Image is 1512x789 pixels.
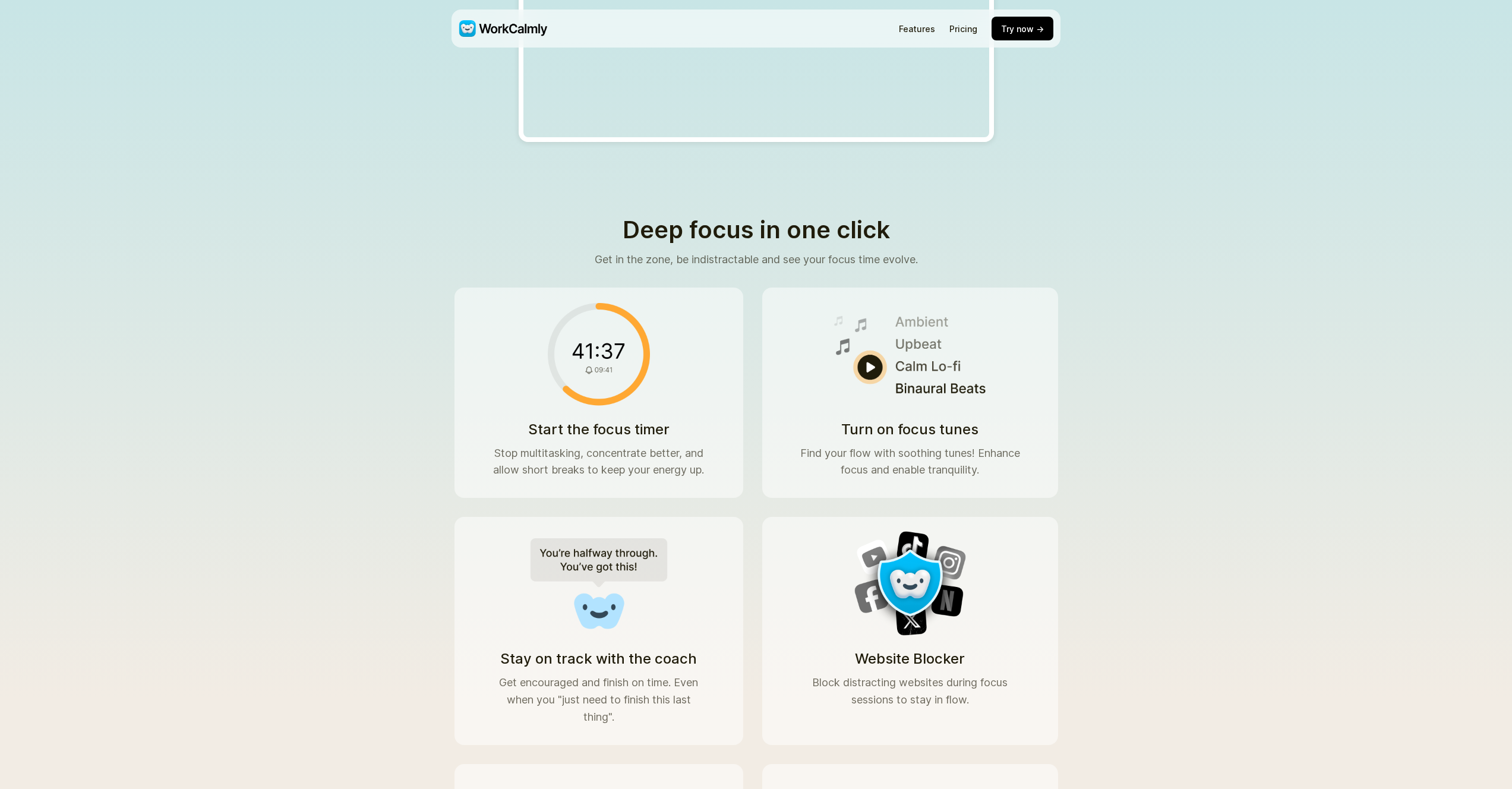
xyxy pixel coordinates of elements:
button: Try now → [992,17,1053,40]
p: Find your flow with soothing tunes! Enhance focus and enable tranquility. [800,445,1020,479]
img: WorkCalmly Logo [459,20,547,37]
p: Get in the zone, be indistractable and see your focus time evolve. [591,251,921,269]
img: Focus coach [523,526,675,640]
p: Stop multitasking, concentrate better, and allow short breaks to keep your energy up. [493,445,705,479]
h3: Start the focus timer [528,421,670,438]
p: Block distracting websites during focus sessions to stay in flow. [800,674,1020,709]
h3: Website Blocker [855,650,965,667]
h3: Stay on track with the coach [500,650,697,667]
h3: Turn on focus tunes [841,421,978,438]
a: Pricing [949,24,977,34]
h2: Deep focus in one click [454,218,1058,242]
img: Visual focus timer [523,297,675,411]
img: Website Blocker [834,526,986,640]
img: Focus music [821,297,999,411]
a: Features [899,24,935,34]
p: Get encouraged and finish on time. Even when you "just need to finish this last thing". [493,674,705,725]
